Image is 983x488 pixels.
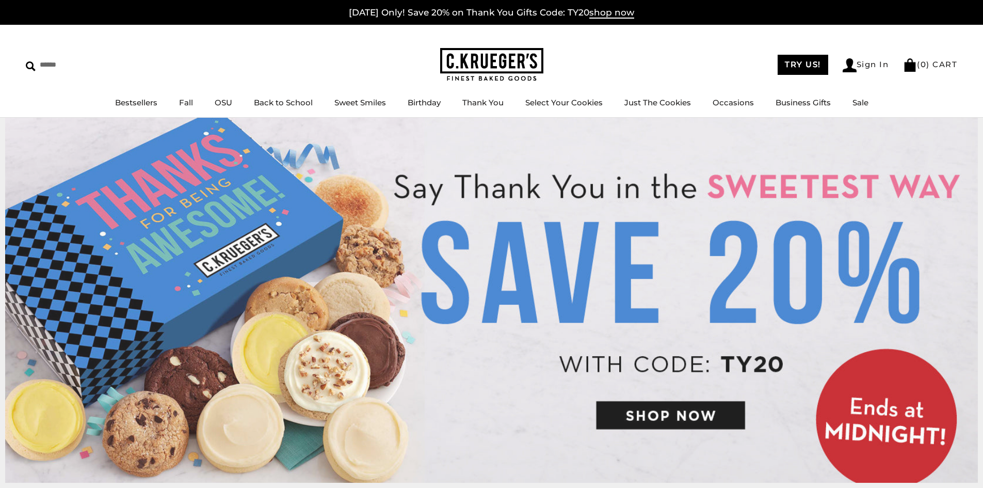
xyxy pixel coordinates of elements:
span: shop now [589,7,634,19]
a: Thank You [462,98,504,107]
a: OSU [215,98,232,107]
img: Account [843,58,857,72]
a: Occasions [713,98,754,107]
img: C.Krueger's Special Offer [5,118,978,483]
a: Birthday [408,98,441,107]
input: Search [26,57,149,73]
a: Bestsellers [115,98,157,107]
a: Sale [852,98,868,107]
a: TRY US! [778,55,828,75]
a: Back to School [254,98,313,107]
a: Business Gifts [776,98,831,107]
img: C.KRUEGER'S [440,48,543,82]
img: Bag [903,58,917,72]
a: Just The Cookies [624,98,691,107]
a: (0) CART [903,59,957,69]
span: 0 [921,59,927,69]
a: Select Your Cookies [525,98,603,107]
a: Sweet Smiles [334,98,386,107]
a: [DATE] Only! Save 20% on Thank You Gifts Code: TY20shop now [349,7,634,19]
img: Search [26,61,36,71]
a: Fall [179,98,193,107]
a: Sign In [843,58,889,72]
